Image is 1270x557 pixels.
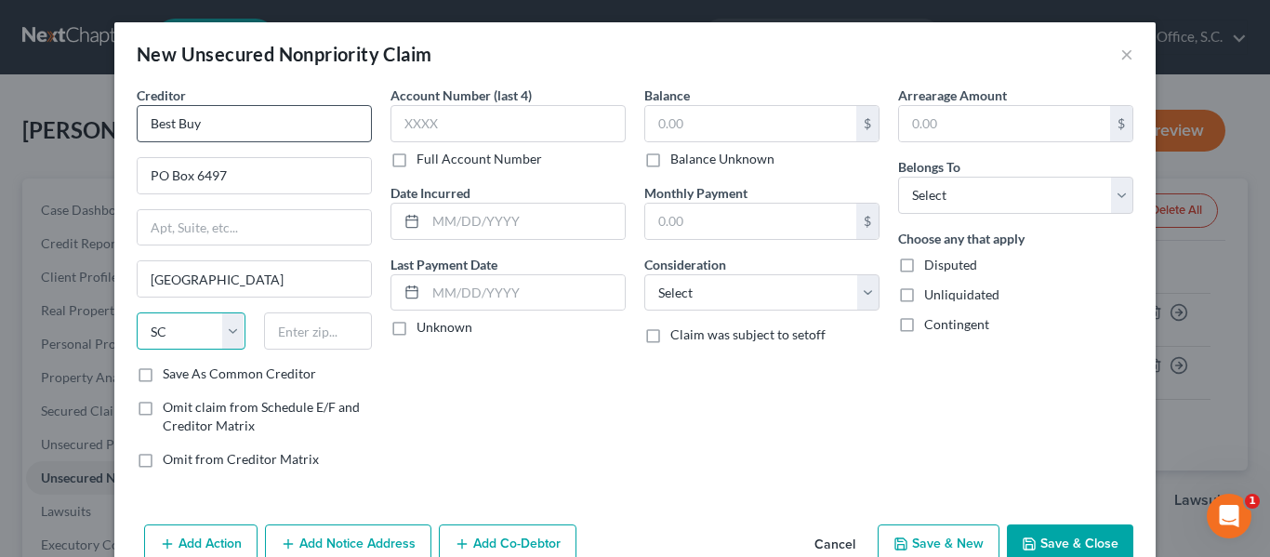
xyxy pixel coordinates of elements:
[1207,494,1251,538] iframe: Intercom live chat
[898,159,960,175] span: Belongs To
[137,105,372,142] input: Search creditor by name...
[899,106,1110,141] input: 0.00
[163,399,360,433] span: Omit claim from Schedule E/F and Creditor Matrix
[138,261,371,297] input: Enter city...
[645,204,856,239] input: 0.00
[138,210,371,245] input: Apt, Suite, etc...
[163,451,319,467] span: Omit from Creditor Matrix
[417,318,472,337] label: Unknown
[898,229,1025,248] label: Choose any that apply
[1245,494,1260,509] span: 1
[644,183,747,203] label: Monthly Payment
[390,86,532,105] label: Account Number (last 4)
[390,255,497,274] label: Last Payment Date
[924,257,977,272] span: Disputed
[644,86,690,105] label: Balance
[670,150,774,168] label: Balance Unknown
[426,275,625,311] input: MM/DD/YYYY
[426,204,625,239] input: MM/DD/YYYY
[856,106,879,141] div: $
[137,87,186,103] span: Creditor
[1120,43,1133,65] button: ×
[137,41,431,67] div: New Unsecured Nonpriority Claim
[390,183,470,203] label: Date Incurred
[898,86,1007,105] label: Arrearage Amount
[924,286,999,302] span: Unliquidated
[645,106,856,141] input: 0.00
[138,158,371,193] input: Enter address...
[856,204,879,239] div: $
[163,365,316,383] label: Save As Common Creditor
[264,312,373,350] input: Enter zip...
[644,255,726,274] label: Consideration
[1110,106,1132,141] div: $
[417,150,542,168] label: Full Account Number
[924,316,989,332] span: Contingent
[670,326,826,342] span: Claim was subject to setoff
[390,105,626,142] input: XXXX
